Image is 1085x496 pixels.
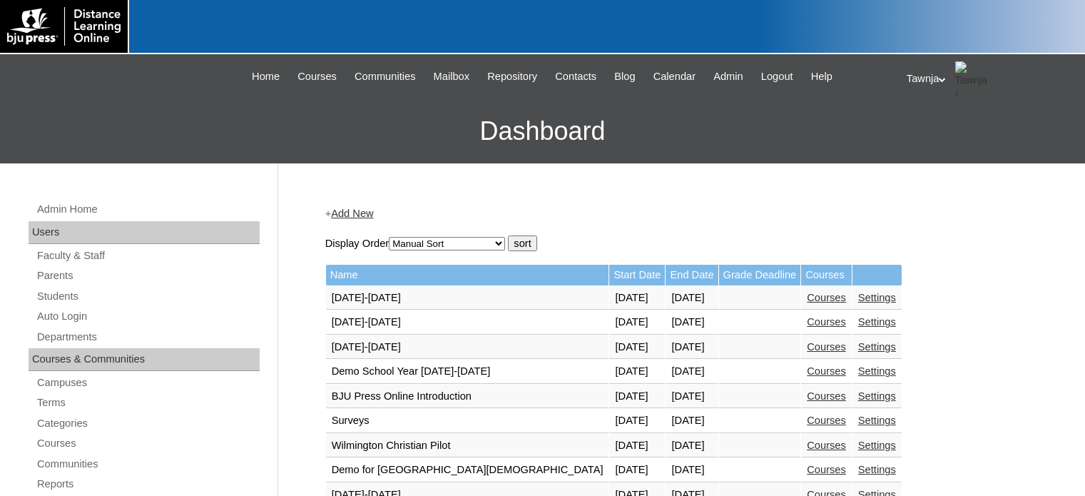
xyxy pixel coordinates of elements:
[36,201,260,218] a: Admin Home
[609,409,665,433] td: [DATE]
[666,286,718,310] td: [DATE]
[326,434,609,458] td: Wilmington Christian Pilot
[719,265,801,285] td: Grade Deadline
[614,69,635,85] span: Blog
[653,69,696,85] span: Calendar
[252,69,280,85] span: Home
[326,265,609,285] td: Name
[807,292,846,303] a: Courses
[666,458,718,482] td: [DATE]
[480,69,544,85] a: Repository
[609,458,665,482] td: [DATE]
[807,440,846,451] a: Courses
[326,335,609,360] td: [DATE]-[DATE]
[955,61,991,97] img: Tawnja / Distance Learning Online Staff
[666,409,718,433] td: [DATE]
[666,385,718,409] td: [DATE]
[29,348,260,371] div: Courses & Communities
[807,415,846,426] a: Courses
[355,69,416,85] span: Communities
[609,360,665,384] td: [DATE]
[858,316,896,328] a: Settings
[609,434,665,458] td: [DATE]
[347,69,423,85] a: Communities
[609,335,665,360] td: [DATE]
[36,374,260,392] a: Campuses
[36,267,260,285] a: Parents
[326,286,609,310] td: [DATE]-[DATE]
[508,236,536,251] input: sort
[325,206,1031,221] div: +
[7,99,1078,163] h3: Dashboard
[811,69,832,85] span: Help
[29,221,260,244] div: Users
[290,69,344,85] a: Courses
[858,440,896,451] a: Settings
[609,286,665,310] td: [DATE]
[36,455,260,473] a: Communities
[548,69,603,85] a: Contacts
[36,415,260,432] a: Categories
[804,69,840,85] a: Help
[331,208,373,219] a: Add New
[609,385,665,409] td: [DATE]
[713,69,743,85] span: Admin
[858,341,896,353] a: Settings
[434,69,470,85] span: Mailbox
[245,69,287,85] a: Home
[297,69,337,85] span: Courses
[609,265,665,285] td: Start Date
[858,365,896,377] a: Settings
[807,316,846,328] a: Courses
[36,475,260,493] a: Reports
[326,458,609,482] td: Demo for [GEOGRAPHIC_DATA][DEMOGRAPHIC_DATA]
[666,265,718,285] td: End Date
[326,360,609,384] td: Demo School Year [DATE]-[DATE]
[609,310,665,335] td: [DATE]
[646,69,703,85] a: Calendar
[36,308,260,325] a: Auto Login
[858,464,896,475] a: Settings
[666,360,718,384] td: [DATE]
[7,7,121,46] img: logo-white.png
[607,69,642,85] a: Blog
[807,390,846,402] a: Courses
[666,434,718,458] td: [DATE]
[706,69,750,85] a: Admin
[427,69,477,85] a: Mailbox
[907,61,1071,97] div: Tawnja
[858,415,896,426] a: Settings
[325,236,1031,251] form: Display Order
[36,247,260,265] a: Faculty & Staff
[807,341,846,353] a: Courses
[666,310,718,335] td: [DATE]
[761,69,793,85] span: Logout
[801,265,852,285] td: Courses
[807,365,846,377] a: Courses
[487,69,537,85] span: Repository
[555,69,596,85] span: Contacts
[326,385,609,409] td: BJU Press Online Introduction
[807,464,846,475] a: Courses
[326,310,609,335] td: [DATE]-[DATE]
[36,328,260,346] a: Departments
[666,335,718,360] td: [DATE]
[36,394,260,412] a: Terms
[754,69,800,85] a: Logout
[858,292,896,303] a: Settings
[326,409,609,433] td: Surveys
[36,288,260,305] a: Students
[858,390,896,402] a: Settings
[36,435,260,452] a: Courses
